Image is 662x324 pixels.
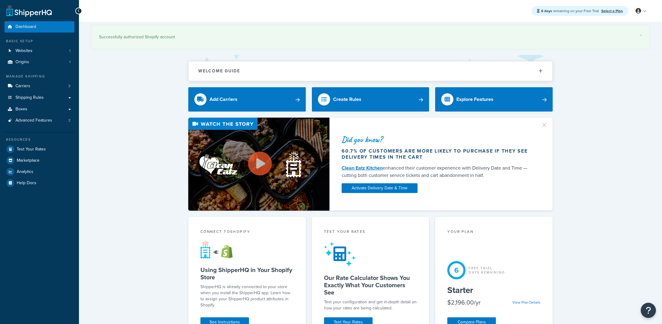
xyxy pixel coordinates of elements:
[5,178,74,188] a: Help Docs
[15,60,29,65] span: Origins
[17,158,39,163] span: Marketplace
[5,21,74,33] a: Dashboard
[5,81,74,92] li: Carriers
[15,48,32,53] span: Websites
[200,266,294,281] h5: Using ShipperHQ in Your Shopify Store
[5,45,74,57] li: Websites
[5,57,74,68] a: Origins1
[15,118,52,123] span: Advanced Features
[188,118,329,211] img: Video thumbnail
[5,155,74,166] a: Marketplace
[200,240,238,259] img: connect-shq-shopify-9b9a8c5a.svg
[447,298,481,307] div: $2,196.00/yr
[15,107,27,112] span: Boxes
[456,95,493,104] div: Explore Features
[333,95,361,104] div: Create Rules
[512,300,541,305] a: View Plan Details
[200,284,294,308] p: ShipperHQ is already connected to your store when you install the ShipperHQ app. Learn how to ass...
[342,164,534,179] div: enhanced their customer experience with Delivery Date and Time — cutting both customer service ti...
[188,87,306,112] a: Add Carriers
[5,57,74,68] li: Origins
[68,84,70,89] span: 3
[15,24,36,29] span: Dashboard
[5,74,74,79] div: Manage Shipping
[5,92,74,103] a: Shipping Rules
[17,181,36,186] span: Help Docs
[342,135,534,144] div: Did you know?
[5,137,74,142] div: Resources
[5,104,74,115] a: Boxes
[5,115,74,126] a: Advanced Features2
[5,115,74,126] li: Advanced Features
[198,69,240,73] h2: Welcome Guide
[324,274,417,296] h5: Our Rate Calculator Shows You Exactly What Your Customers See
[342,148,534,160] div: 60.7% of customers are more likely to purchase if they see delivery times in the cart
[68,118,70,123] span: 2
[5,45,74,57] a: Websites1
[200,229,294,236] div: Connect to Shopify
[99,33,642,41] div: Successfully authorized Shopify account
[5,81,74,92] a: Carriers3
[324,299,417,311] div: Test your configuration and get in-depth detail on how your rates are being calculated.
[447,261,466,279] div: 6
[469,266,505,274] div: Free Trial Days Remaining
[210,95,237,104] div: Add Carriers
[189,61,552,81] button: Welcome Guide
[640,33,642,38] a: ×
[69,48,70,53] span: 1
[541,8,600,14] span: remaining on your Free Trial
[17,169,33,174] span: Analytics
[435,87,553,112] a: Explore Features
[541,8,552,14] strong: 6 days
[5,166,74,177] a: Analytics
[17,147,46,152] span: Test Your Rates
[5,144,74,155] a: Test Your Rates
[641,303,656,318] button: Open Resource Center
[324,229,417,236] div: Test your rates
[15,95,44,100] span: Shipping Rules
[312,87,429,112] a: Create Rules
[447,229,541,236] div: Your Plan
[69,60,70,65] span: 1
[342,183,418,193] a: Activate Delivery Date & Time
[447,285,541,295] h5: Starter
[15,84,30,89] span: Carriers
[342,164,383,171] a: Clean Eatz Kitchen
[601,8,623,14] a: Select a Plan
[5,39,74,44] div: Basic Setup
